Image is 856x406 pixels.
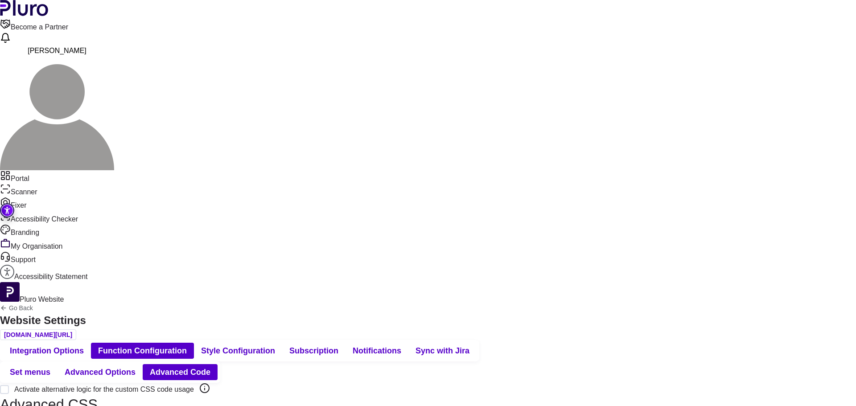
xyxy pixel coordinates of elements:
[3,364,58,380] button: Set menus
[150,367,210,377] span: Advanced Code
[98,345,187,356] span: Function Configuration
[10,345,84,356] span: Integration Options
[408,343,477,359] button: Sync with Jira
[289,345,338,356] span: Subscription
[10,367,50,377] span: Set menus
[194,343,282,359] button: Style Configuration
[28,47,86,54] span: [PERSON_NAME]
[201,345,275,356] span: Style Configuration
[353,345,401,356] span: Notifications
[346,343,408,359] button: Notifications
[3,343,91,359] button: Integration Options
[65,367,136,377] span: Advanced Options
[416,345,469,356] span: Sync with Jira
[91,343,194,359] button: Function Configuration
[143,364,218,380] button: Advanced Code
[58,364,143,380] button: Advanced Options
[282,343,346,359] button: Subscription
